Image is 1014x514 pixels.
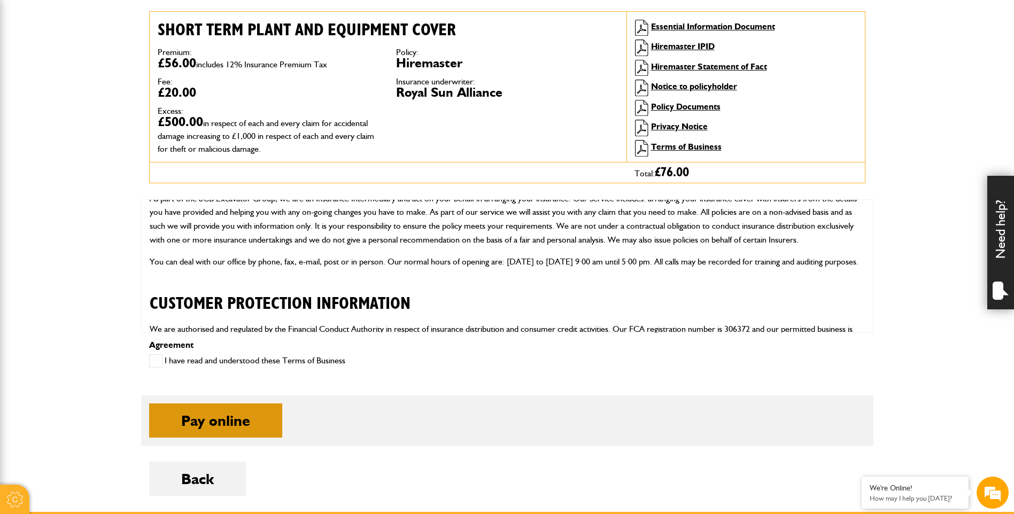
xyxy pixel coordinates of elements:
[870,494,961,502] p: How may I help you today?
[14,162,195,185] input: Enter your phone number
[651,81,737,91] a: Notice to policyholder
[626,162,865,183] div: Total:
[651,142,722,152] a: Terms of Business
[150,277,865,314] h2: CUSTOMER PROTECTION INFORMATION
[145,329,194,344] em: Start Chat
[655,166,689,179] span: £
[149,341,865,349] p: Agreement
[149,462,246,496] button: Back
[56,60,180,74] div: Chat with us now
[158,107,380,115] dt: Excess:
[396,77,618,86] dt: Insurance underwriter:
[150,322,865,377] p: We are authorised and regulated by the Financial Conduct Authority in respect of insurance distri...
[150,192,865,246] p: As part of the JCB Excavator Group, we are an Insurance Intermediary and act on your behalf in ar...
[651,102,721,112] a: Policy Documents
[396,57,618,69] dd: Hiremaster
[651,121,708,131] a: Privacy Notice
[14,130,195,154] input: Enter your email address
[149,354,345,368] label: I have read and understood these Terms of Business
[196,59,327,69] span: includes 12% Insurance Premium Tax
[651,21,775,32] a: Essential Information Document
[158,115,380,154] dd: £500.00
[158,20,618,40] h2: Short term plant and equipment cover
[661,166,689,179] span: 76.00
[149,403,282,438] button: Pay online
[396,48,618,57] dt: Policy:
[14,193,195,320] textarea: Type your message and hit 'Enter'
[158,86,380,99] dd: £20.00
[175,5,201,31] div: Minimize live chat window
[396,86,618,99] dd: Royal Sun Alliance
[987,176,1014,309] div: Need help?
[651,41,715,51] a: Hiremaster IPID
[18,59,45,74] img: d_20077148190_company_1631870298795_20077148190
[158,118,374,154] span: in respect of each and every claim for accidental damage increasing to £1,000 in respect of each ...
[150,255,865,269] p: You can deal with our office by phone, fax, e-mail, post or in person. Our normal hours of openin...
[651,61,767,72] a: Hiremaster Statement of Fact
[158,77,380,86] dt: Fee:
[158,57,380,69] dd: £56.00
[14,99,195,122] input: Enter your last name
[870,484,961,493] div: We're Online!
[158,48,380,57] dt: Premium:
